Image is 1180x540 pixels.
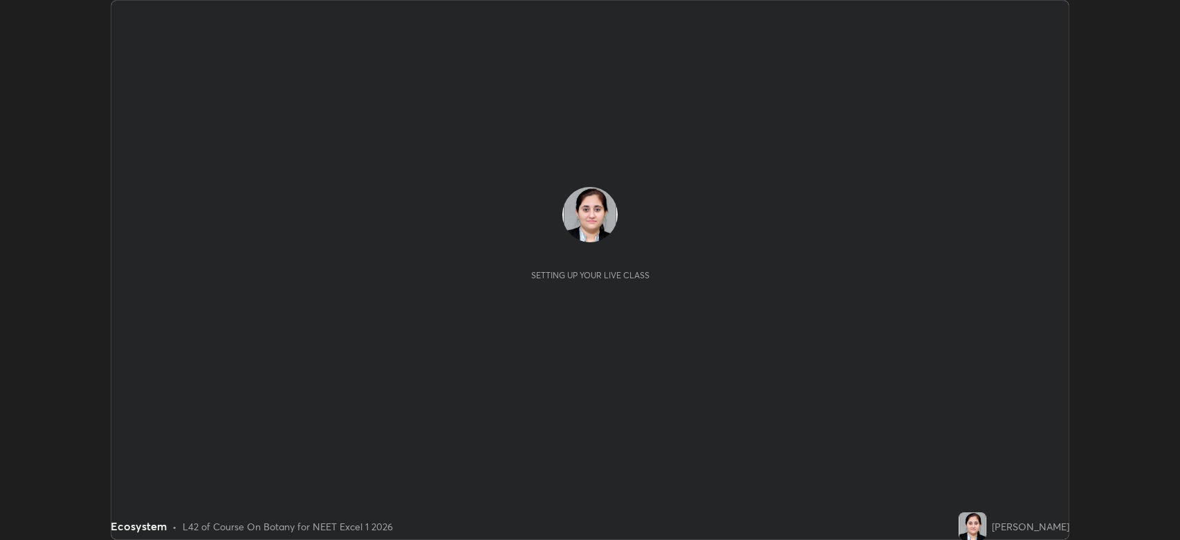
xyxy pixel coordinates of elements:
[992,519,1069,534] div: [PERSON_NAME]
[183,519,393,534] div: L42 of Course On Botany for NEET Excel 1 2026
[959,512,986,540] img: b22a7a3a0eec4d5ca54ced57e8c01dd8.jpg
[111,518,167,534] div: Ecosystem
[172,519,177,534] div: •
[562,187,618,242] img: b22a7a3a0eec4d5ca54ced57e8c01dd8.jpg
[531,270,649,280] div: Setting up your live class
